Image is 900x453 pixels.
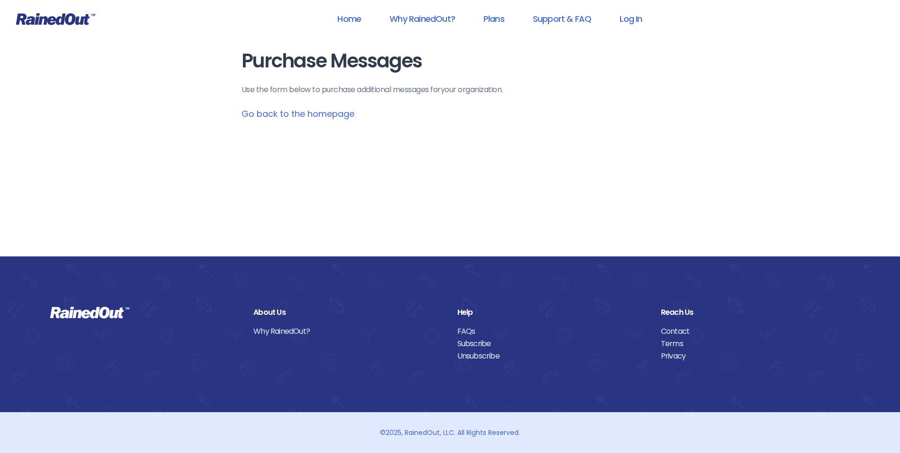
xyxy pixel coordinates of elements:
[241,108,354,120] a: Go back to the homepage
[520,8,603,29] a: Support & FAQ
[325,8,373,29] a: Home
[253,306,443,319] div: About Us
[457,306,647,319] div: Help
[661,338,850,350] a: Terms
[457,350,647,362] a: Unsubscribe
[377,8,467,29] a: Why RainedOut?
[661,350,850,362] a: Privacy
[253,325,443,338] a: Why RainedOut?
[241,84,659,95] p: Use the form below to purchase additional messages for your organization .
[241,50,659,72] h1: Purchase Messages
[661,325,850,338] a: Contact
[457,338,647,350] a: Subscribe
[457,325,647,338] a: FAQs
[471,8,517,29] a: Plans
[661,306,850,319] div: Reach Us
[607,8,654,29] a: Log In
